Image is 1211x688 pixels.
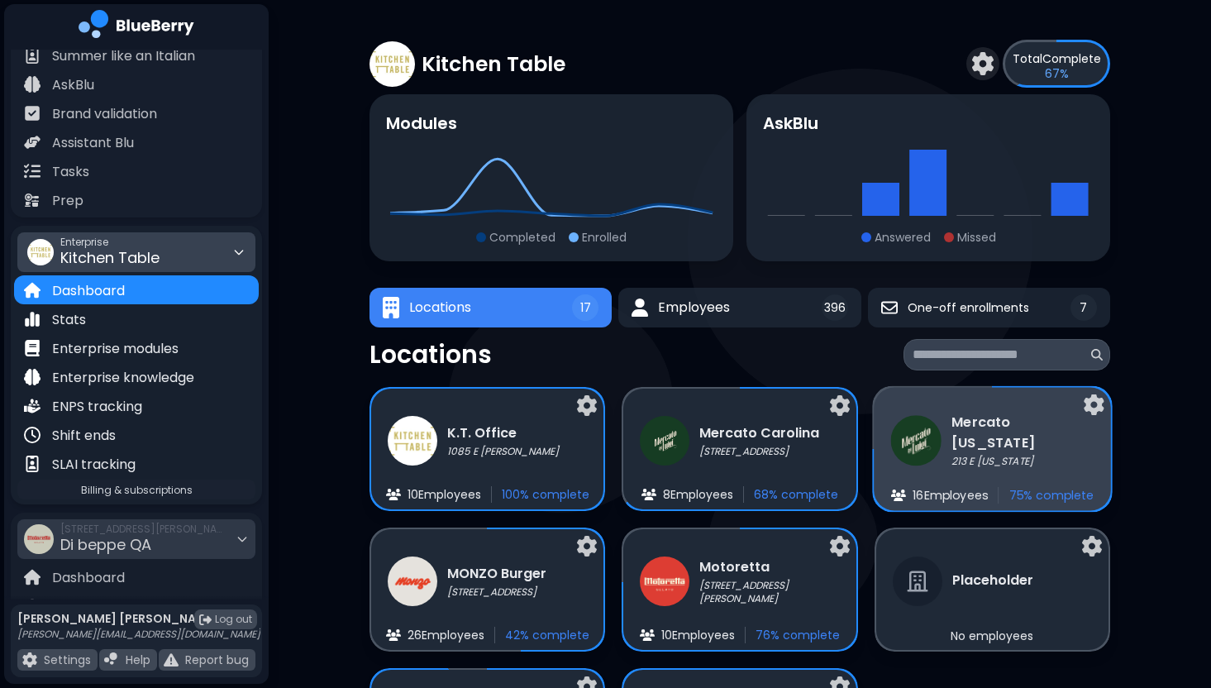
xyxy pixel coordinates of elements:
[17,480,255,499] a: Billing & subscriptions
[890,490,905,502] img: file icon
[699,423,819,443] h3: Mercato Carolina
[641,489,656,500] img: file icon
[699,445,819,458] p: [STREET_ADDRESS]
[663,487,733,502] p: 8 Employee s
[386,111,457,136] h3: Modules
[22,652,37,667] img: file icon
[60,523,226,536] span: [STREET_ADDRESS][PERSON_NAME]
[52,397,142,417] p: ENPS tracking
[489,230,555,245] p: Completed
[422,50,565,78] p: Kitchen Table
[618,288,861,327] button: EmployeesEmployees396
[24,340,41,356] img: file icon
[52,568,125,588] p: Dashboard
[24,47,41,64] img: file icon
[215,613,252,626] span: Log out
[24,76,41,93] img: file icon
[52,104,157,124] p: Brand validation
[388,557,437,606] img: company thumbnail
[952,571,1033,590] h3: Placeholder
[582,230,627,245] p: Enrolled
[580,300,591,315] span: 17
[24,192,41,208] img: file icon
[890,415,941,466] img: company thumbnail
[24,105,41,122] img: file icon
[951,455,1094,468] p: 213 E [US_STATE]
[502,487,589,502] p: 100 % complete
[81,483,193,497] span: Billing & subscriptions
[577,395,597,416] img: settings
[447,585,546,599] p: [STREET_ADDRESS]
[1045,66,1069,81] p: 67 %
[17,611,260,626] p: [PERSON_NAME] [PERSON_NAME]
[388,416,437,466] img: company thumbnail
[661,628,735,643] p: 10 Employee s
[632,299,648,318] img: Employees
[1080,300,1087,315] span: 7
[52,426,116,446] p: Shift ends
[24,524,54,554] img: company thumbnail
[126,652,150,667] p: Help
[24,134,41,150] img: file icon
[369,288,612,327] button: LocationsLocations17
[1084,394,1104,416] img: settings
[447,445,559,458] p: 1085 E [PERSON_NAME]
[52,368,194,388] p: Enterprise knowledge
[24,398,41,414] img: file icon
[24,427,41,443] img: file icon
[640,416,689,466] img: company thumbnail
[824,300,846,315] span: 396
[1008,488,1094,503] p: 75 % complete
[640,629,655,641] img: file icon
[447,423,559,443] h3: K.T. Office
[756,628,840,643] p: 76 % complete
[908,300,1029,315] span: One-off enrollments
[104,652,119,667] img: file icon
[52,339,179,359] p: Enterprise modules
[447,564,546,584] h3: MONZO Burger
[24,369,41,385] img: file icon
[1013,51,1101,66] p: Complete
[640,557,689,606] img: company thumbnail
[60,236,160,249] span: Enterprise
[369,41,415,87] img: company thumbnail
[951,628,1033,643] p: No employees
[17,628,260,641] p: [PERSON_NAME][EMAIL_ADDRESS][DOMAIN_NAME]
[52,191,83,211] p: Prep
[1013,50,1042,67] span: Total
[164,652,179,667] img: file icon
[185,652,249,667] p: Report bug
[386,629,401,641] img: file icon
[369,340,492,370] p: Locations
[24,456,41,472] img: file icon
[505,628,589,643] p: 42 % complete
[52,455,136,475] p: SLAI tracking
[913,488,988,503] p: 16 Employee s
[24,569,41,585] img: file icon
[52,75,94,95] p: AskBlu
[1082,536,1102,557] img: settings
[27,239,54,265] img: company thumbnail
[699,557,839,577] h3: Motoretta
[1091,349,1103,361] img: search icon
[408,487,481,502] p: 10 Employee s
[875,230,931,245] p: Answered
[881,299,898,316] img: One-off enrollments
[24,282,41,299] img: file icon
[868,288,1110,327] button: One-off enrollmentsOne-off enrollments7
[577,536,597,557] img: settings
[52,46,195,66] p: Summer like an Italian
[60,534,151,555] span: Di beppe QA
[699,579,839,605] p: [STREET_ADDRESS][PERSON_NAME]
[199,614,212,626] img: logout
[830,395,850,416] img: settings
[24,311,41,327] img: file icon
[409,298,471,318] span: Locations
[386,489,401,500] img: file icon
[79,10,194,44] img: company logo
[383,297,399,319] img: Locations
[52,133,134,153] p: Assistant Blu
[408,628,484,643] p: 26 Employee s
[52,281,125,301] p: Dashboard
[951,413,1094,453] h3: Mercato [US_STATE]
